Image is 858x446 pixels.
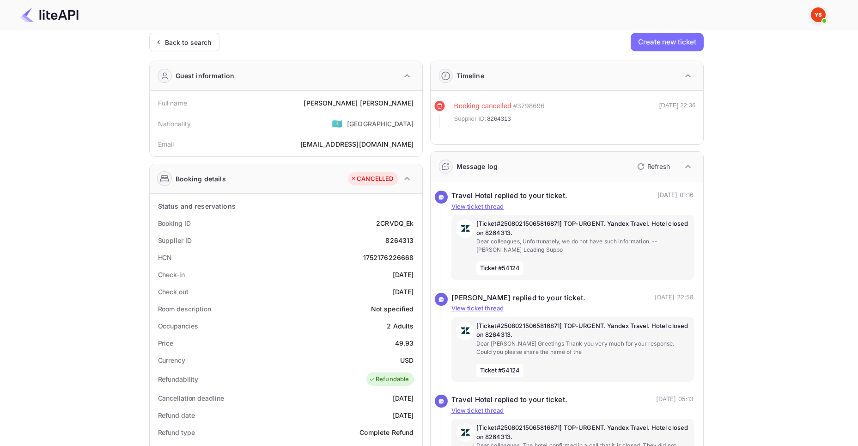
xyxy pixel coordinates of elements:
[350,174,393,184] div: CANCELLED
[632,159,674,174] button: Refresh
[376,218,414,228] div: 2CRVDQ_Ek
[811,7,826,22] img: Yandex Support
[158,287,189,297] div: Check out
[387,321,414,331] div: 2 Adults
[158,393,224,403] div: Cancellation deadline
[476,423,689,441] p: [Ticket#25080215065816871] TOP-URGENT. Yandex Travel. Hotel closed on 8264313.
[363,253,414,262] div: 1752176226668
[631,33,703,51] button: Create new ticket
[476,261,524,275] span: Ticket #54124
[487,114,511,124] span: 8264313
[393,270,414,279] div: [DATE]
[454,101,511,111] div: Booking cancelled
[451,395,567,405] div: Travel Hotel replied to your ticket.
[304,98,414,108] div: [PERSON_NAME] [PERSON_NAME]
[476,322,689,340] p: [Ticket#25080215065816871] TOP-URGENT. Yandex Travel. Hotel closed on 8264313.
[371,304,414,314] div: Not specified
[347,119,414,129] div: [GEOGRAPHIC_DATA]
[659,101,696,128] div: [DATE] 22:36
[476,219,689,237] p: [Ticket#25080215065816871] TOP-URGENT. Yandex Travel. Hotel closed on 8264313.
[158,410,195,420] div: Refund date
[454,114,487,124] span: Supplier ID:
[655,293,694,304] p: [DATE] 22:58
[158,427,195,437] div: Refund type
[393,393,414,403] div: [DATE]
[158,321,198,331] div: Occupancies
[176,71,235,81] div: Guest information
[456,322,475,340] img: AwvSTEc2VUhQAAAAAElFTkSuQmCC
[158,218,191,228] div: Booking ID
[513,101,545,111] div: # 3798696
[476,340,689,356] p: Dear [PERSON_NAME] Greetings Thank you very much for your response. Could you please share the na...
[158,235,192,245] div: Supplier ID
[451,293,586,304] div: [PERSON_NAME] replied to your ticket.
[158,355,185,365] div: Currency
[393,287,414,297] div: [DATE]
[385,235,414,245] div: 8264313
[158,201,236,211] div: Status and reservations
[300,139,414,149] div: [EMAIL_ADDRESS][DOMAIN_NAME]
[451,202,694,211] p: View ticket thread
[158,374,199,384] div: Refundability
[451,304,694,313] p: View ticket thread
[369,375,409,384] div: Refundable
[456,161,498,171] div: Message log
[176,174,226,184] div: Booking details
[451,191,567,201] div: Travel Hotel replied to your ticket.
[165,37,212,47] div: Back to search
[393,410,414,420] div: [DATE]
[451,406,694,415] p: View ticket thread
[332,115,342,132] span: United States
[359,427,414,437] div: Complete Refund
[476,364,524,378] span: Ticket #54124
[158,304,211,314] div: Room description
[20,7,79,22] img: LiteAPI Logo
[400,355,414,365] div: USD
[456,219,475,238] img: AwvSTEc2VUhQAAAAAElFTkSuQmCC
[656,395,694,405] p: [DATE] 05:13
[158,253,172,262] div: HCN
[647,161,670,171] p: Refresh
[657,191,694,201] p: [DATE] 01:16
[158,139,174,149] div: Email
[456,423,475,442] img: AwvSTEc2VUhQAAAAAElFTkSuQmCC
[476,237,689,254] p: Dear colleagues, Unfortunately, we do not have such information. -- [PERSON_NAME] Leading Suppo
[158,338,174,348] div: Price
[158,119,191,129] div: Nationality
[158,270,185,279] div: Check-in
[456,71,484,81] div: Timeline
[158,98,187,108] div: Full name
[395,338,414,348] div: 49.93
